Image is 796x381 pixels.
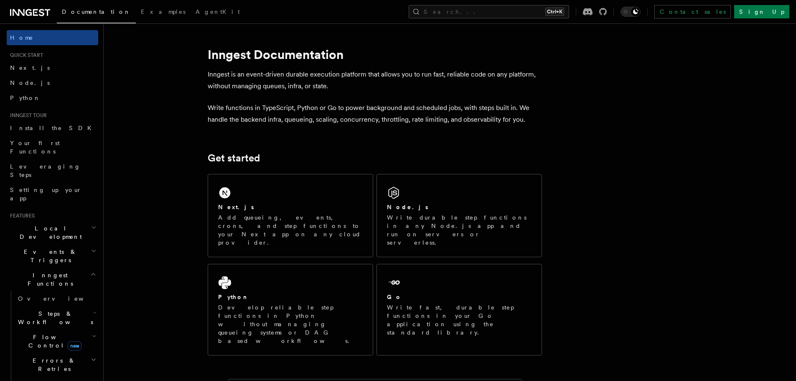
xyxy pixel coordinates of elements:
[10,187,82,202] span: Setting up your app
[57,3,136,23] a: Documentation
[654,5,731,18] a: Contact sales
[7,30,98,45] a: Home
[208,264,373,355] a: PythonDevelop reliable step functions in Python without managing queueing systems or DAG based wo...
[7,268,98,291] button: Inngest Functions
[7,112,47,119] span: Inngest tour
[141,8,186,15] span: Examples
[545,8,564,16] kbd: Ctrl+K
[208,152,260,164] a: Get started
[10,140,60,155] span: Your first Functions
[7,212,35,219] span: Features
[7,52,43,59] span: Quick start
[62,8,131,15] span: Documentation
[387,213,532,247] p: Write durable step functions in any Node.js app and run on servers or serverless.
[218,303,363,345] p: Develop reliable step functions in Python without managing queueing systems or DAG based workflows.
[18,295,104,302] span: Overview
[15,333,92,350] span: Flow Control
[15,353,98,376] button: Errors & Retries
[409,5,569,18] button: Search...Ctrl+K
[621,7,641,17] button: Toggle dark mode
[218,213,363,247] p: Add queueing, events, crons, and step functions to your Next app on any cloud provider.
[7,244,98,268] button: Events & Triggers
[734,5,789,18] a: Sign Up
[7,120,98,136] a: Install the SDK
[7,182,98,206] a: Setting up your app
[376,174,542,257] a: Node.jsWrite durable step functions in any Node.js app and run on servers or serverless.
[218,293,249,301] h2: Python
[191,3,245,23] a: AgentKit
[208,174,373,257] a: Next.jsAdd queueing, events, crons, and step functions to your Next app on any cloud provider.
[387,203,428,211] h2: Node.js
[10,125,97,131] span: Install the SDK
[7,90,98,105] a: Python
[15,356,91,373] span: Errors & Retries
[7,159,98,182] a: Leveraging Steps
[387,303,532,337] p: Write fast, durable step functions in your Go application using the standard library.
[208,69,542,92] p: Inngest is an event-driven durable execution platform that allows you to run fast, reliable code ...
[7,221,98,244] button: Local Development
[218,203,254,211] h2: Next.js
[15,309,93,326] span: Steps & Workflows
[10,95,41,101] span: Python
[68,341,81,350] span: new
[136,3,191,23] a: Examples
[15,291,98,306] a: Overview
[15,330,98,353] button: Flow Controlnew
[7,60,98,75] a: Next.js
[208,102,542,125] p: Write functions in TypeScript, Python or Go to power background and scheduled jobs, with steps bu...
[15,306,98,330] button: Steps & Workflows
[10,64,50,71] span: Next.js
[10,163,81,178] span: Leveraging Steps
[10,33,33,42] span: Home
[7,136,98,159] a: Your first Functions
[7,271,90,288] span: Inngest Functions
[208,47,542,62] h1: Inngest Documentation
[10,79,50,86] span: Node.js
[387,293,402,301] h2: Go
[7,224,91,241] span: Local Development
[196,8,240,15] span: AgentKit
[7,248,91,264] span: Events & Triggers
[376,264,542,355] a: GoWrite fast, durable step functions in your Go application using the standard library.
[7,75,98,90] a: Node.js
